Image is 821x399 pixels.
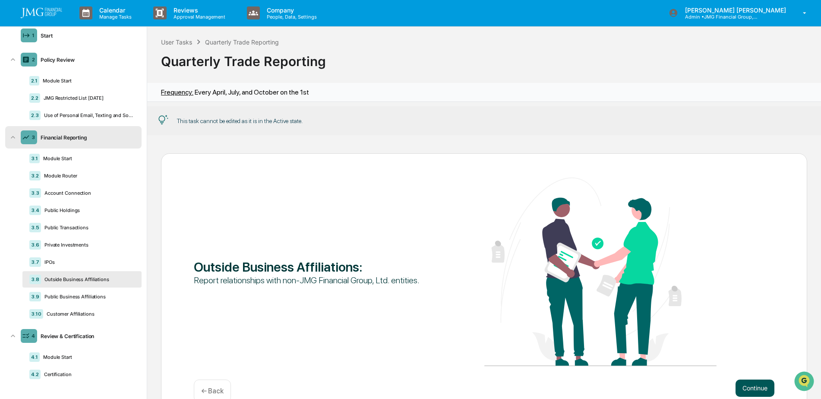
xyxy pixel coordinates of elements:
p: Approval Management [167,14,230,20]
div: Outside Business Affiliations : [194,259,426,275]
div: Certification [41,371,135,377]
img: Outside Business Affiliations [484,177,717,366]
div: 3.6 [29,240,41,250]
span: Preclearance [17,177,56,185]
img: 8933085812038_c878075ebb4cc5468115_72.jpg [18,66,34,82]
span: • [72,141,75,148]
div: Public Holdings [41,207,135,213]
p: Manage Tasks [92,14,136,20]
div: 2.2 [29,93,40,103]
div: Quarterly Trade Reporting [205,38,279,46]
div: 4.1 [29,352,40,362]
div: Public Business Affiliations [41,294,135,300]
div: 2.1 [29,76,39,85]
div: Past conversations [9,96,58,103]
div: Every April, July, and October on the 1st [161,88,309,96]
div: Module Start [40,155,135,161]
img: logo [21,8,62,18]
div: This task cannot be edited as it is in the Active state. [177,117,303,124]
button: See all [134,94,157,104]
div: 3.10 [29,309,43,319]
p: Reviews [167,6,230,14]
div: Public Transactions [41,225,135,231]
a: 🔎Data Lookup [5,190,58,205]
iframe: Open customer support [793,370,817,394]
div: Module Start [40,354,135,360]
div: Start [37,32,138,39]
div: Financial Reporting [37,134,138,141]
img: 1746055101610-c473b297-6a78-478c-a979-82029cc54cd1 [17,141,24,148]
div: 3.7 [29,257,41,267]
img: 1746055101610-c473b297-6a78-478c-a979-82029cc54cd1 [9,66,24,82]
button: Continue [736,380,774,397]
div: Report relationships with non-JMG Financial Group, Ltd. entities. [194,275,426,286]
div: 🗄️ [63,177,69,184]
div: 🖐️ [9,177,16,184]
a: Powered byPylon [61,214,104,221]
span: Pylon [86,214,104,221]
div: 3.8 [29,275,41,284]
p: People, Data, Settings [260,14,321,20]
img: Tip [158,115,168,125]
a: 🖐️Preclearance [5,173,59,189]
div: IPOs [41,259,135,265]
div: Module Router [41,173,135,179]
p: Calendar [92,6,136,14]
div: Private Investments [41,242,135,248]
p: Company [260,6,321,14]
span: [DATE] [121,117,139,124]
div: Customer Affiliations [43,311,135,317]
img: Steve.Lennart [9,109,22,123]
span: • [116,117,119,124]
div: Quarterly Trade Reporting [161,47,807,69]
img: Jack Rasmussen [9,133,22,146]
div: Review & Certification [37,333,138,339]
div: 3.3 [29,188,41,198]
p: ← Back [201,387,224,395]
p: Admin • JMG Financial Group, Ltd. [678,14,758,20]
div: 3.9 [29,292,41,301]
div: 3 [32,134,35,140]
div: 2.3 [29,111,41,120]
div: 1 [32,32,35,38]
div: 3.5 [29,223,41,232]
span: Attestations [71,177,107,185]
p: How can we help? [9,18,157,32]
a: 🗄️Attestations [59,173,111,189]
button: Start new chat [147,69,157,79]
div: Outside Business Affiliations [41,276,135,282]
div: 4 [32,333,35,339]
div: 3.2 [29,171,41,180]
div: Module Start [39,78,135,84]
div: 4.2 [29,370,41,379]
div: 3.1 [29,154,40,163]
div: Account Connection [41,190,135,196]
div: Start new chat [39,66,142,75]
span: [PERSON_NAME].[PERSON_NAME] [27,117,114,124]
div: User Tasks [161,38,192,46]
div: Policy Review [37,57,138,63]
div: We're available if you need us! [39,75,119,82]
div: 🔎 [9,194,16,201]
span: Frequency: [161,88,193,96]
span: [DATE] [76,141,94,148]
p: [PERSON_NAME] [PERSON_NAME] [678,6,790,14]
div: JMG Restricted List [DATE] [40,95,135,101]
div: 2 [32,57,35,63]
span: [PERSON_NAME] [27,141,70,148]
div: Use of Personal Email, Texting and Social Media [41,112,135,118]
div: 3.4 [29,206,41,215]
span: Data Lookup [17,193,54,202]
